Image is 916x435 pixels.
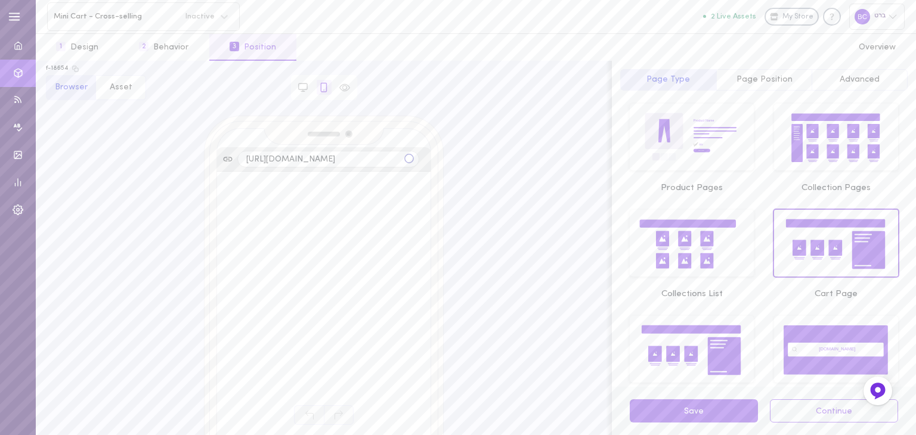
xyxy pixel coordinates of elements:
button: 2 Live Assets [703,13,756,20]
div: ברט [849,4,905,29]
button: Save [630,399,758,422]
div: Product Pages [629,180,755,196]
tspan: Buy Now [698,150,704,151]
div: Collection Pages [773,180,899,196]
span: My Store [782,12,813,23]
tspan: $49 [694,144,697,146]
img: Feedback Button [869,382,887,400]
button: Continue [770,399,898,422]
span: Undo [294,405,324,425]
button: Overview [838,34,916,61]
button: 1Design [36,34,119,61]
span: Inactive [178,13,215,20]
span: Page Position [736,75,793,84]
button: Advanced [812,69,908,91]
tspan: [DOMAIN_NAME] [819,346,855,352]
span: Page Type [646,75,690,84]
span: Advanced [840,75,880,84]
tspan: $39 [700,144,703,146]
button: 2Behavior [119,34,209,61]
input: Type a URL [237,151,419,167]
button: Browser [46,75,96,100]
span: 2 [139,42,148,51]
a: My Store [765,8,819,26]
div: Cart Page [773,286,899,302]
span: 3 [230,42,239,51]
button: Page Type [620,69,716,91]
button: Page Position [716,69,812,91]
a: 2 Live Assets [703,13,765,21]
span: Redo [324,405,354,425]
button: 3Position [209,34,296,61]
div: Knowledge center [823,8,841,26]
tspan: Product Name [694,119,714,122]
span: Mini Cart - Cross-selling [54,12,178,21]
span: 1 [56,42,66,51]
button: Asset [95,75,146,100]
div: Collections List [629,286,755,302]
div: f-18654 [46,64,68,73]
